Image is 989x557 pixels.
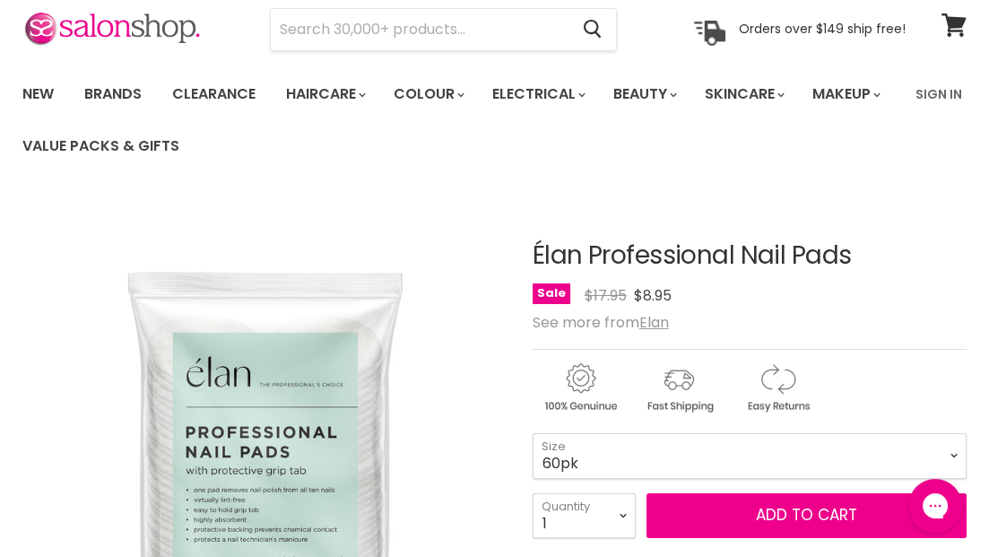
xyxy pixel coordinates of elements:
a: Beauty [600,75,688,113]
button: Add to cart [646,493,967,538]
span: $17.95 [585,285,627,306]
h1: Élan Professional Nail Pads [533,242,967,270]
a: Sign In [905,75,973,113]
input: Search [271,9,568,50]
span: See more from [533,312,669,333]
a: Skincare [691,75,795,113]
img: returns.gif [730,361,825,415]
span: Add to cart [756,504,857,526]
a: Brands [71,75,155,113]
img: genuine.gif [533,361,628,415]
a: Elan [639,312,669,333]
iframe: Gorgias live chat messenger [899,473,971,539]
a: Value Packs & Gifts [9,127,193,165]
select: Quantity [533,493,636,538]
img: shipping.gif [631,361,726,415]
button: Search [568,9,616,50]
a: Colour [380,75,475,113]
a: Electrical [479,75,596,113]
a: Haircare [273,75,377,113]
p: Orders over $149 ship free! [739,21,906,37]
ul: Main menu [9,68,905,172]
span: $8.95 [634,285,672,306]
span: Sale [533,283,570,304]
a: Clearance [159,75,269,113]
form: Product [270,8,617,51]
a: Makeup [799,75,891,113]
a: New [9,75,67,113]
